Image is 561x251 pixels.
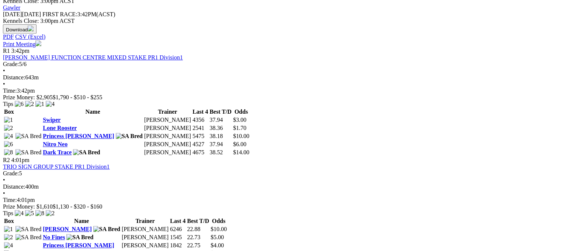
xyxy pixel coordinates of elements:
[11,157,30,163] span: 4:01pm
[25,101,34,107] img: 2
[43,149,72,155] a: Dark Trace
[3,18,558,24] div: Kennels Close: 3:00pm ACST
[121,242,169,249] td: [PERSON_NAME]
[3,4,20,11] a: Gawler
[43,226,91,232] a: [PERSON_NAME]
[3,87,558,94] div: 3:42pm
[209,116,232,124] td: 37.94
[187,226,209,233] td: 22.88
[144,124,191,132] td: [PERSON_NAME]
[3,101,13,107] span: Tips
[3,197,17,203] span: Time:
[3,11,41,17] span: [DATE]
[121,217,169,225] th: Trainer
[170,217,186,225] th: Last 4
[3,94,558,101] div: Prize Money: $2,905
[66,234,93,241] img: SA Bred
[3,190,5,196] span: •
[192,124,208,132] td: 2541
[192,141,208,148] td: 4527
[209,141,232,148] td: 37.94
[43,242,114,248] a: Princess [PERSON_NAME]
[209,124,232,132] td: 38.36
[144,133,191,140] td: [PERSON_NAME]
[35,210,44,217] img: 8
[3,203,558,210] div: Prize Money: $1,610
[15,101,24,107] img: 6
[121,234,169,241] td: [PERSON_NAME]
[3,61,558,68] div: 5/6
[46,210,55,217] img: 2
[35,101,44,107] img: 1
[3,48,10,54] span: R1
[3,34,14,40] a: PDF
[209,108,232,116] th: Best T/D
[209,149,232,156] td: 38.52
[144,141,191,148] td: [PERSON_NAME]
[144,116,191,124] td: [PERSON_NAME]
[3,170,19,176] span: Grade:
[170,242,186,249] td: 1842
[53,203,103,210] span: $1,130 - $320 - $160
[3,34,558,40] div: Download
[15,34,45,40] a: CSV (Excel)
[42,108,143,116] th: Name
[4,218,14,224] span: Box
[73,149,100,156] img: SA Bred
[43,117,60,123] a: Swiper
[4,141,13,148] img: 6
[187,242,209,249] td: 22.75
[93,226,120,233] img: SA Bred
[121,226,169,233] td: [PERSON_NAME]
[233,125,246,131] span: $1.70
[3,183,25,190] span: Distance:
[3,74,558,81] div: 643m
[53,94,103,100] span: $1,790 - $510 - $255
[3,157,10,163] span: R2
[3,177,5,183] span: •
[233,133,249,139] span: $10.00
[233,141,246,147] span: $6.00
[192,108,208,116] th: Last 4
[3,81,5,87] span: •
[187,217,209,225] th: Best T/D
[3,41,41,47] a: Print Meeting
[25,210,34,217] img: 5
[3,61,19,67] span: Grade:
[4,234,13,241] img: 2
[116,133,143,140] img: SA Bred
[4,226,13,233] img: 1
[3,164,110,170] a: TRIO SIGN GROUP STAKE PR1 Division1
[3,68,5,74] span: •
[210,217,227,225] th: Odds
[4,133,13,140] img: 4
[233,108,250,116] th: Odds
[43,234,65,240] a: No Fines
[15,210,24,217] img: 4
[233,117,246,123] span: $3.00
[3,197,558,203] div: 4:01pm
[170,226,186,233] td: 6246
[192,149,208,156] td: 4675
[3,74,25,80] span: Distance:
[3,210,13,216] span: Tips
[28,25,34,31] img: download.svg
[192,133,208,140] td: 5475
[3,11,22,17] span: [DATE]
[170,234,186,241] td: 1545
[3,170,558,177] div: 5
[42,11,77,17] span: FIRST RACE:
[4,149,13,156] img: 8
[42,11,115,17] span: 3:42PM(ACST)
[42,217,121,225] th: Name
[46,101,55,107] img: 4
[144,149,191,156] td: [PERSON_NAME]
[43,133,114,139] a: Princess [PERSON_NAME]
[4,117,13,123] img: 1
[192,116,208,124] td: 4356
[211,242,224,248] span: $4.00
[211,234,224,240] span: $5.00
[35,40,41,46] img: printer.svg
[144,108,191,116] th: Trainer
[11,48,30,54] span: 3:42pm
